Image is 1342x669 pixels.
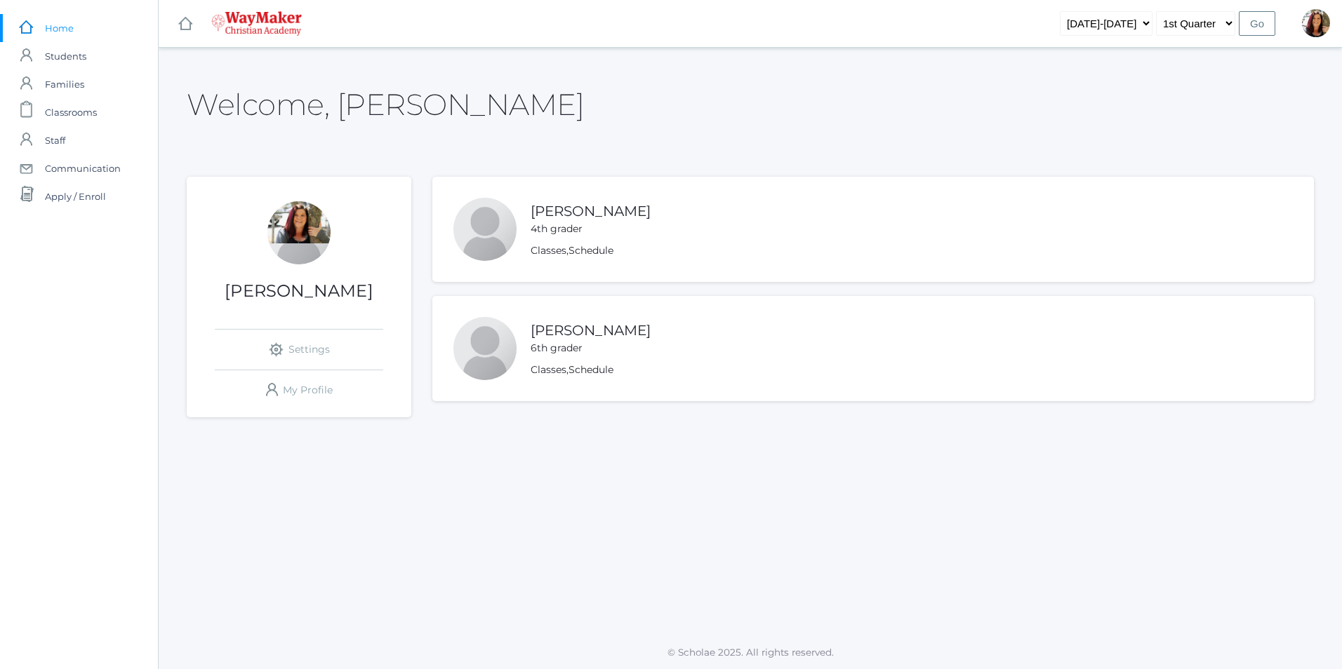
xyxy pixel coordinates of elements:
[531,244,566,257] a: Classes
[453,198,517,261] div: Tallon Pecor
[531,222,651,236] div: 4th grader
[187,282,411,300] h1: [PERSON_NAME]
[453,317,517,380] div: Cole Pecor
[45,98,97,126] span: Classrooms
[45,70,84,98] span: Families
[187,88,584,121] h2: Welcome, [PERSON_NAME]
[569,244,613,257] a: Schedule
[531,363,566,376] a: Classes
[45,42,86,70] span: Students
[1239,11,1275,36] input: Go
[215,330,383,370] a: Settings
[531,363,651,377] div: ,
[569,363,613,376] a: Schedule
[45,14,74,42] span: Home
[45,126,65,154] span: Staff
[45,182,106,210] span: Apply / Enroll
[1302,9,1330,37] div: Gina Pecor
[531,243,651,258] div: ,
[531,341,651,356] div: 6th grader
[159,645,1342,659] p: © Scholae 2025. All rights reserved.
[267,201,331,264] div: Gina Pecor
[45,154,121,182] span: Communication
[211,11,302,36] img: 4_waymaker-logo-stack-white.png
[531,203,651,219] a: [PERSON_NAME]
[215,370,383,410] a: My Profile
[531,322,651,339] a: [PERSON_NAME]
